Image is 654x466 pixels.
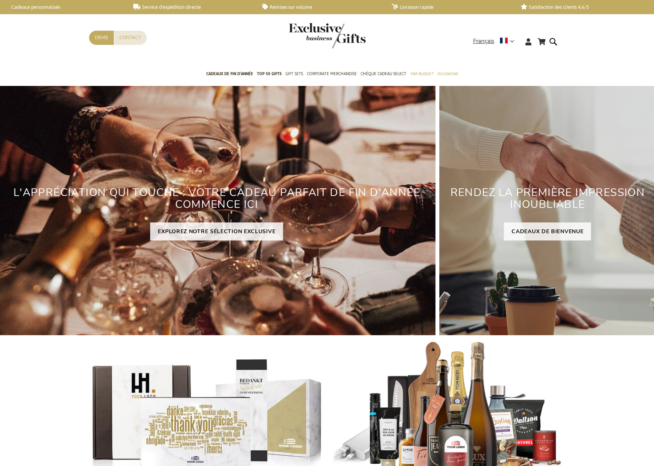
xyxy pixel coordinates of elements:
a: Chèque Cadeau Select [361,65,406,84]
a: EXPLOREZ NOTRE SÉLECTION EXCLUSIVE [150,222,283,240]
span: Occasions [437,70,458,78]
a: Occasions [437,65,458,84]
div: Français [473,37,519,46]
a: Devis [89,31,114,45]
img: Exclusive Business gifts logo [289,23,366,48]
a: Par budget [410,65,433,84]
a: Satisfaction des clients 4,6/5 [521,4,638,10]
a: Cadeaux personnalisés [4,4,121,10]
a: store logo [289,23,327,48]
a: Service d'expédition directe [133,4,250,10]
span: TOP 50 Gifts [257,70,281,78]
span: Gift Sets [285,70,303,78]
a: CADEAUX DE BIENVENUE [504,222,591,240]
a: Gift Sets [285,65,303,84]
a: Livraison rapide [392,4,509,10]
span: Français [473,37,494,46]
span: Chèque Cadeau Select [361,70,406,78]
span: Par budget [410,70,433,78]
a: Corporate Merchandise [307,65,357,84]
a: TOP 50 Gifts [257,65,281,84]
span: Corporate Merchandise [307,70,357,78]
a: Cadeaux de fin d’année [206,65,253,84]
span: Cadeaux de fin d’année [206,70,253,78]
a: Remises sur volume [262,4,379,10]
a: Contact [114,31,147,45]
